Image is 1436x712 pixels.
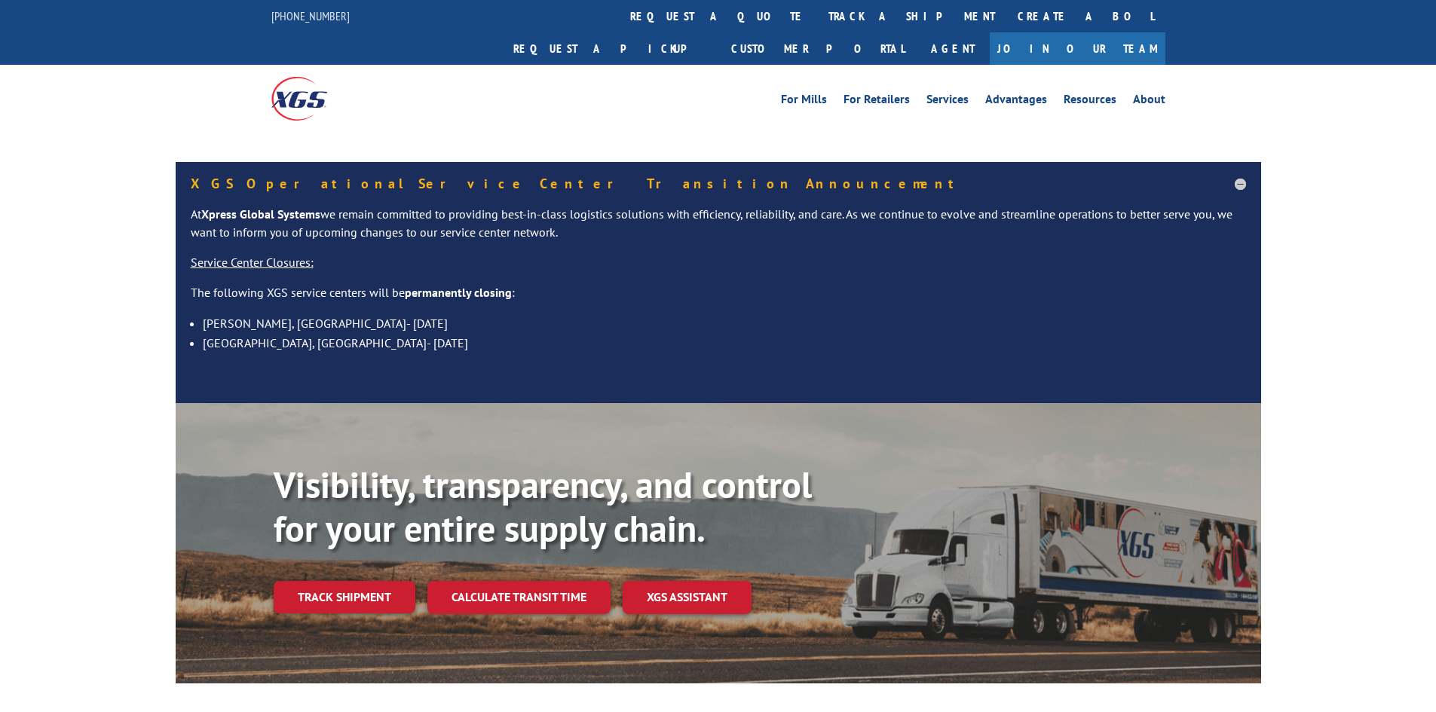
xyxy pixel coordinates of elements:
p: The following XGS service centers will be : [191,284,1246,314]
u: Service Center Closures: [191,255,314,270]
a: Join Our Team [990,32,1165,65]
strong: permanently closing [405,285,512,300]
a: Request a pickup [502,32,720,65]
strong: Xpress Global Systems [201,206,320,222]
a: [PHONE_NUMBER] [271,8,350,23]
a: For Retailers [844,93,910,110]
a: Services [926,93,969,110]
p: At we remain committed to providing best-in-class logistics solutions with efficiency, reliabilit... [191,206,1246,254]
a: Track shipment [274,581,415,613]
a: About [1133,93,1165,110]
li: [GEOGRAPHIC_DATA], [GEOGRAPHIC_DATA]- [DATE] [203,333,1246,353]
a: Agent [916,32,990,65]
a: Calculate transit time [427,581,611,613]
b: Visibility, transparency, and control for your entire supply chain. [274,461,812,552]
li: [PERSON_NAME], [GEOGRAPHIC_DATA]- [DATE] [203,313,1246,333]
a: Advantages [985,93,1047,110]
a: XGS ASSISTANT [623,581,752,613]
a: Customer Portal [720,32,916,65]
a: For Mills [781,93,827,110]
h5: XGS Operational Service Center Transition Announcement [191,177,1246,191]
a: Resources [1064,93,1116,110]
